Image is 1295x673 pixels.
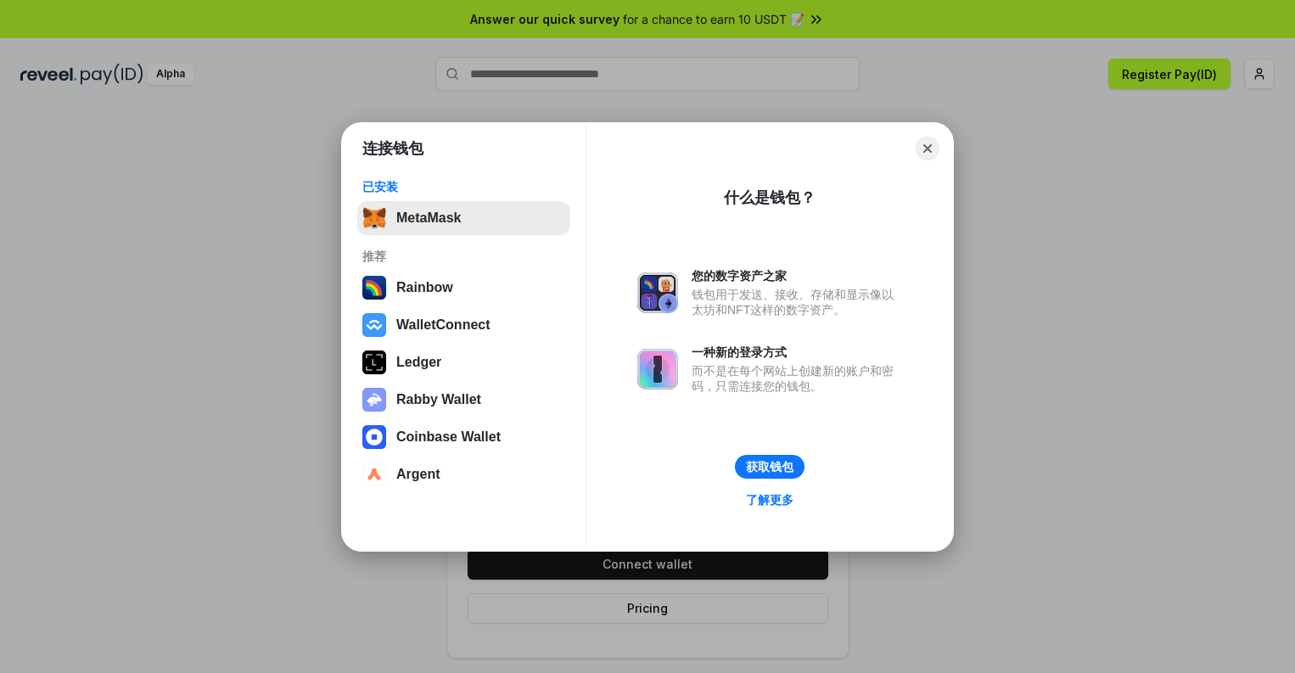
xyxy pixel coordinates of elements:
img: svg+xml,%3Csvg%20xmlns%3D%22http%3A%2F%2Fwww.w3.org%2F2000%2Fsvg%22%20width%3D%2228%22%20height%3... [362,351,386,374]
button: MetaMask [357,201,570,235]
div: 什么是钱包？ [724,188,816,208]
img: svg+xml,%3Csvg%20xmlns%3D%22http%3A%2F%2Fwww.w3.org%2F2000%2Fsvg%22%20fill%3D%22none%22%20viewBox... [637,272,678,313]
img: svg+xml,%3Csvg%20xmlns%3D%22http%3A%2F%2Fwww.w3.org%2F2000%2Fsvg%22%20fill%3D%22none%22%20viewBox... [637,349,678,390]
div: 一种新的登录方式 [692,345,902,360]
img: svg+xml,%3Csvg%20width%3D%2228%22%20height%3D%2228%22%20viewBox%3D%220%200%2028%2028%22%20fill%3D... [362,313,386,337]
div: 钱包用于发送、接收、存储和显示像以太坊和NFT这样的数字资产。 [692,287,902,317]
a: 了解更多 [736,489,804,511]
h1: 连接钱包 [362,138,423,159]
button: Ledger [357,345,570,379]
button: Rainbow [357,271,570,305]
div: WalletConnect [396,317,491,333]
div: 获取钱包 [746,459,793,474]
img: svg+xml,%3Csvg%20width%3D%2228%22%20height%3D%2228%22%20viewBox%3D%220%200%2028%2028%22%20fill%3D... [362,463,386,486]
button: Close [916,137,939,160]
button: Rabby Wallet [357,383,570,417]
img: svg+xml,%3Csvg%20width%3D%22120%22%20height%3D%22120%22%20viewBox%3D%220%200%20120%20120%22%20fil... [362,276,386,300]
img: svg+xml,%3Csvg%20xmlns%3D%22http%3A%2F%2Fwww.w3.org%2F2000%2Fsvg%22%20fill%3D%22none%22%20viewBox... [362,388,386,412]
div: Coinbase Wallet [396,429,501,445]
button: Coinbase Wallet [357,420,570,454]
div: 推荐 [362,249,565,264]
button: Argent [357,457,570,491]
div: Argent [396,467,440,482]
div: 已安装 [362,179,565,194]
button: 获取钱包 [735,455,804,479]
div: 而不是在每个网站上创建新的账户和密码，只需连接您的钱包。 [692,363,902,394]
div: Ledger [396,355,441,370]
div: MetaMask [396,210,461,226]
img: svg+xml,%3Csvg%20width%3D%2228%22%20height%3D%2228%22%20viewBox%3D%220%200%2028%2028%22%20fill%3D... [362,425,386,449]
div: 了解更多 [746,492,793,508]
div: 您的数字资产之家 [692,268,902,283]
div: Rabby Wallet [396,392,481,407]
img: svg+xml,%3Csvg%20fill%3D%22none%22%20height%3D%2233%22%20viewBox%3D%220%200%2035%2033%22%20width%... [362,206,386,230]
div: Rainbow [396,280,453,295]
button: WalletConnect [357,308,570,342]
